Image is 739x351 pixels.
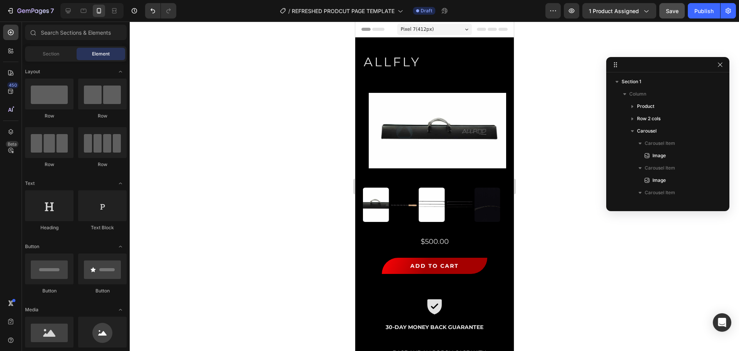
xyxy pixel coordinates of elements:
[652,201,665,209] span: Video
[645,164,675,172] span: Carousel Item
[78,287,127,294] div: Button
[25,243,39,250] span: Button
[645,189,675,196] span: Carousel Item
[622,78,641,86] span: Section 1
[114,304,127,316] span: Toggle open
[25,180,35,187] span: Text
[637,102,654,110] span: Product
[713,313,731,332] div: Open Intercom Messenger
[652,176,666,184] span: Image
[637,115,660,123] span: Row 2 cols
[145,3,176,18] div: Undo/Redo
[7,82,18,88] div: 450
[629,90,646,98] span: Column
[25,306,38,313] span: Media
[25,287,74,294] div: Button
[589,7,639,15] span: 1 product assigned
[50,6,54,15] p: 7
[288,7,290,15] span: /
[114,240,127,253] span: Toggle open
[25,161,74,168] div: Row
[694,7,714,15] div: Publish
[92,50,110,57] span: Element
[652,152,666,160] span: Image
[25,113,74,119] div: Row
[43,50,59,57] span: Section
[67,327,90,334] i: ALLROD
[6,141,18,147] div: Beta
[78,113,127,119] div: Row
[114,177,127,190] span: Toggle open
[78,224,127,231] div: Text Block
[421,7,432,14] span: Draft
[25,68,40,75] span: Layout
[666,8,679,14] span: Save
[355,22,514,351] iframe: Design area
[37,326,150,346] p: Base and SM Case with slotted inserts
[3,3,57,18] button: 7
[688,3,720,18] button: Publish
[582,3,656,18] button: 1 product assigned
[292,7,395,15] span: REFRESHED PRODCUT PAGE TEMPLATE
[25,224,74,231] div: Heading
[659,3,685,18] button: Save
[645,139,675,147] span: Carousel Item
[637,127,657,135] span: Carousel
[114,65,127,78] span: Toggle open
[78,161,127,168] div: Row
[25,25,127,40] input: Search Sections & Elements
